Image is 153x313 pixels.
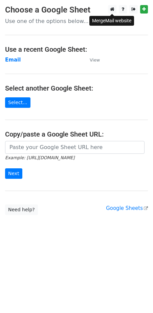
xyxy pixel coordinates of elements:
p: Use one of the options below... [5,18,148,25]
small: View [90,57,100,63]
small: Example: [URL][DOMAIN_NAME] [5,155,74,160]
a: Google Sheets [106,205,148,211]
input: Next [5,168,22,179]
h4: Use a recent Google Sheet: [5,45,148,53]
a: Email [5,57,21,63]
input: Paste your Google Sheet URL here [5,141,145,154]
h4: Select another Google Sheet: [5,84,148,92]
a: Select... [5,97,30,108]
h3: Choose a Google Sheet [5,5,148,15]
div: MergeMail website [89,16,134,26]
a: View [83,57,100,63]
h4: Copy/paste a Google Sheet URL: [5,130,148,138]
a: Need help? [5,204,38,215]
